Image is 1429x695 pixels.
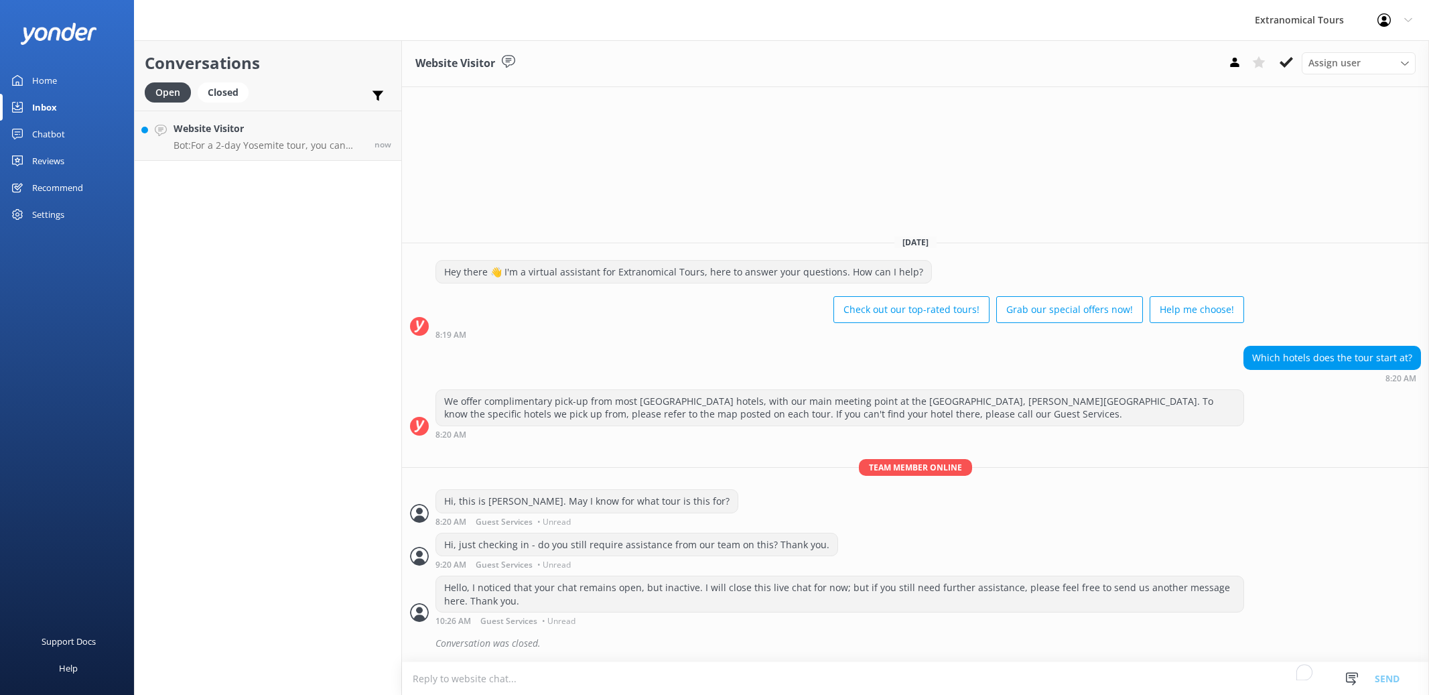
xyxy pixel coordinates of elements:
div: Hi, this is [PERSON_NAME]. May I know for what tour is this for? [436,490,738,513]
div: Open [145,82,191,103]
div: Recommend [32,174,83,201]
div: Reviews [32,147,64,174]
div: Chatbot [32,121,65,147]
div: Home [32,67,57,94]
div: Sep 09 2025 05:19pm (UTC -07:00) America/Tijuana [435,330,1244,339]
div: Sep 09 2025 05:20pm (UTC -07:00) America/Tijuana [435,517,738,526]
h3: Website Visitor [415,55,495,72]
span: Sep 12 2025 06:23pm (UTC -07:00) America/Tijuana [375,139,391,150]
div: Assign User [1302,52,1416,74]
span: [DATE] [894,237,937,248]
div: Closed [198,82,249,103]
img: yonder-white-logo.png [20,23,97,45]
button: Grab our special offers now! [996,296,1143,323]
div: Settings [32,201,64,228]
div: Which hotels does the tour start at? [1244,346,1420,369]
div: Hey there 👋 I'm a virtual assistant for Extranomical Tours, here to answer your questions. How ca... [436,261,931,283]
span: • Unread [537,518,571,526]
span: • Unread [537,561,571,569]
strong: 8:20 AM [435,518,466,526]
div: Hi, just checking in - do you still require assistance from our team on this? Thank you. [436,533,837,556]
h2: Conversations [145,50,391,76]
span: • Unread [542,617,575,625]
div: Sep 09 2025 07:26pm (UTC -07:00) America/Tijuana [435,616,1244,625]
a: Open [145,84,198,99]
strong: 10:26 AM [435,617,471,625]
div: Sep 09 2025 06:20pm (UTC -07:00) America/Tijuana [435,560,838,569]
div: Hello, I noticed that your chat remains open, but inactive. I will close this live chat for now; ... [436,576,1243,612]
h4: Website Visitor [174,121,364,136]
p: Bot: For a 2-day Yosemite tour, you can start from [GEOGRAPHIC_DATA]. There are options for overn... [174,139,364,151]
strong: 8:20 AM [435,431,466,439]
span: Team member online [859,459,972,476]
span: Guest Services [476,518,533,526]
a: Website VisitorBot:For a 2-day Yosemite tour, you can start from [GEOGRAPHIC_DATA]. There are opt... [135,111,401,161]
strong: 9:20 AM [435,561,466,569]
div: Support Docs [42,628,96,655]
span: Assign user [1308,56,1361,70]
span: Guest Services [480,617,537,625]
strong: 8:19 AM [435,331,466,339]
strong: 8:20 AM [1385,375,1416,383]
a: Closed [198,84,255,99]
button: Check out our top-rated tours! [833,296,990,323]
button: Help me choose! [1150,296,1244,323]
span: Guest Services [476,561,533,569]
div: Sep 09 2025 05:20pm (UTC -07:00) America/Tijuana [435,430,1244,439]
div: Conversation was closed. [435,632,1421,655]
div: Help [59,655,78,682]
div: Sep 09 2025 05:20pm (UTC -07:00) America/Tijuana [1243,373,1421,383]
div: We offer complimentary pick-up from most [GEOGRAPHIC_DATA] hotels, with our main meeting point at... [436,390,1243,426]
div: 2025-09-10T04:42:14.409 [410,632,1421,655]
textarea: To enrich screen reader interactions, please activate Accessibility in Grammarly extension settings [402,662,1429,695]
div: Inbox [32,94,57,121]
